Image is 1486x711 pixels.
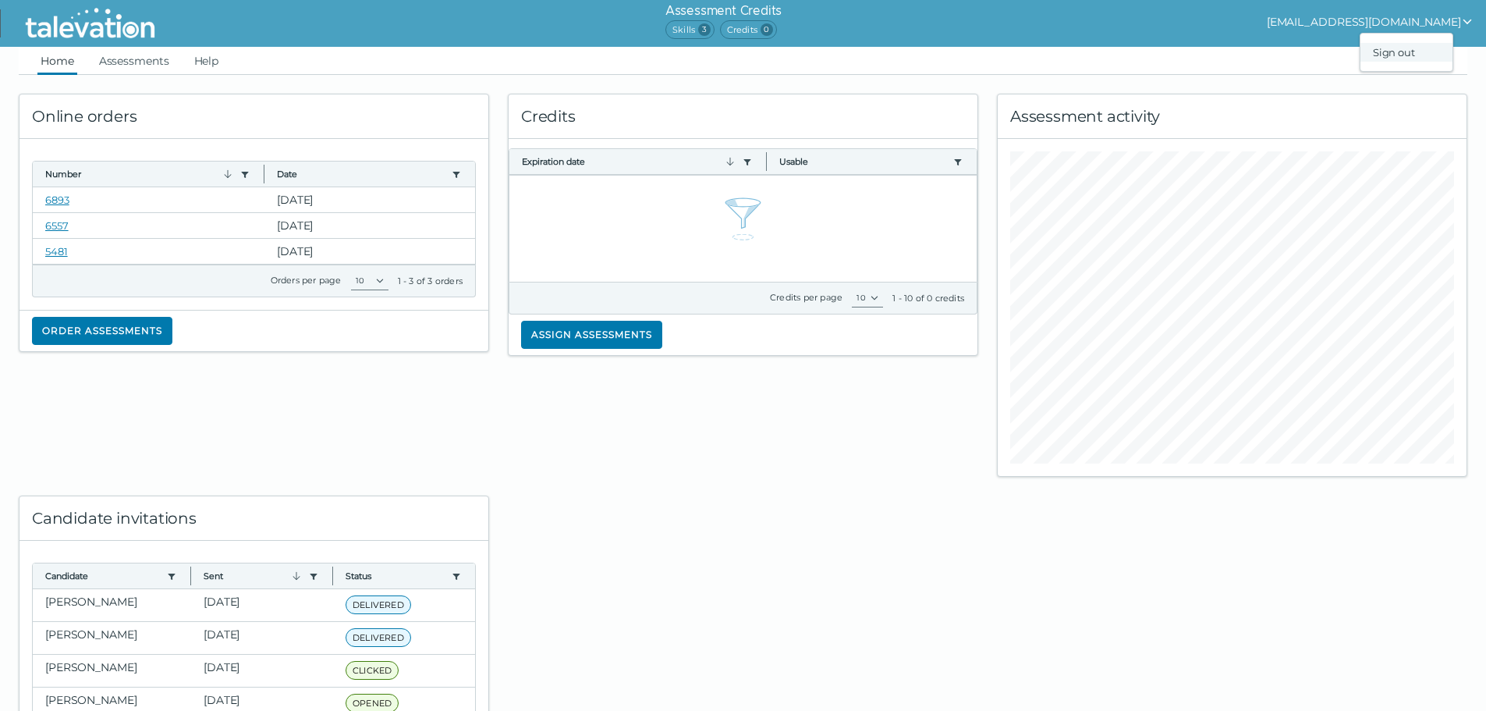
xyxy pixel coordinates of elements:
button: Column resize handle [761,144,771,178]
a: Home [37,47,77,75]
img: Talevation_Logo_Transparent_white.png [19,4,161,43]
span: 3 [698,23,711,36]
div: Sign out [1360,43,1452,62]
a: Help [191,47,222,75]
button: Column resize handle [259,157,269,190]
a: Assessments [96,47,172,75]
clr-dg-cell: [DATE] [191,655,333,687]
clr-dg-cell: [DATE] [191,589,333,621]
span: Skills [665,20,715,39]
div: 1 - 10 of 0 credits [892,292,964,304]
button: Date [277,168,445,180]
a: 5481 [45,245,68,258]
span: 0 [761,23,773,36]
label: Credits per page [770,292,842,303]
a: 6557 [45,219,69,232]
clr-dg-cell: [PERSON_NAME] [33,589,191,621]
div: Online orders [20,94,488,139]
button: Usable [779,155,947,168]
button: Column resize handle [328,559,338,592]
h6: Assessment Credits [665,2,782,20]
div: Candidate invitations [20,496,488,541]
button: Column resize handle [186,559,196,592]
button: Assign assessments [521,321,662,349]
clr-dg-cell: [DATE] [264,213,475,238]
span: CLICKED [346,661,399,680]
span: DELIVERED [346,628,411,647]
a: 6893 [45,194,69,206]
clr-dg-cell: [DATE] [191,622,333,654]
button: Order assessments [32,317,172,345]
button: Sent [204,570,303,582]
button: Status [346,570,445,582]
button: Number [45,168,234,180]
div: Credits [509,94,977,139]
label: Orders per page [271,275,342,286]
clr-dg-cell: [PERSON_NAME] [33,655,191,687]
clr-dg-cell: [DATE] [264,239,475,264]
span: Credits [720,20,777,39]
span: DELIVERED [346,595,411,614]
button: show user actions [1267,12,1474,31]
div: 1 - 3 of 3 orders [398,275,463,287]
clr-dg-cell: [PERSON_NAME] [33,622,191,654]
button: Expiration date [522,155,736,168]
clr-dg-cell: [DATE] [264,187,475,212]
div: Assessment activity [998,94,1466,139]
button: Candidate [45,570,161,582]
